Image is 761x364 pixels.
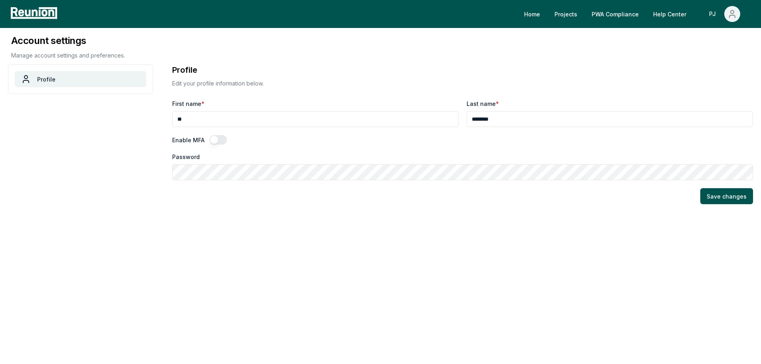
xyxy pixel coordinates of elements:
a: Help Center [647,6,693,22]
a: Home [518,6,546,22]
a: Profile [15,71,146,87]
div: PJ [707,6,721,22]
h3: Account settings [11,34,753,47]
label: Password [172,153,200,161]
label: Enable MFA [172,136,205,144]
h3: Profile [172,64,197,76]
button: PJ [701,6,747,22]
button: Save changes [700,188,753,204]
a: Projects [548,6,584,22]
label: Last name [467,99,499,108]
p: Edit your profile information below. [172,80,264,88]
a: PWA Compliance [585,6,645,22]
label: First name [172,99,205,108]
p: Manage account settings and preferences. [11,51,753,60]
nav: Main [518,6,753,22]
